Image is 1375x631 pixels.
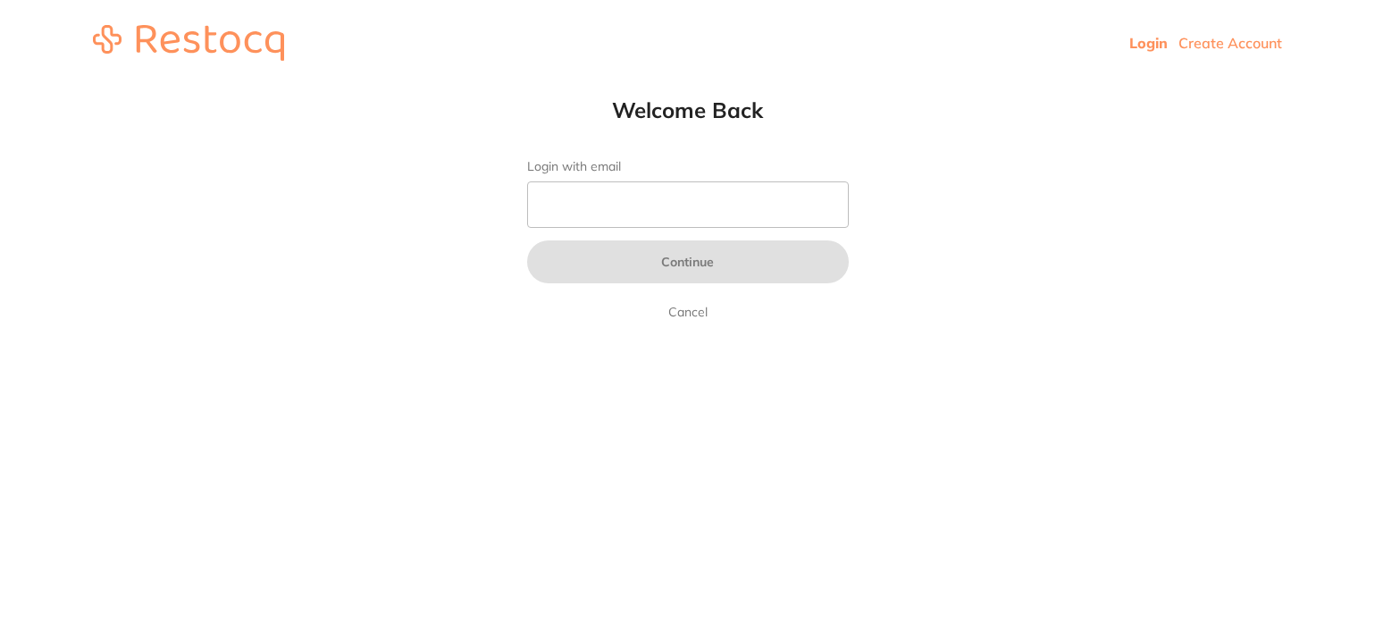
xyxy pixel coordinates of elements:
[527,240,849,283] button: Continue
[93,25,284,61] img: restocq_logo.svg
[527,159,849,174] label: Login with email
[491,97,885,123] h1: Welcome Back
[1178,34,1282,52] a: Create Account
[1129,34,1168,52] a: Login
[665,301,711,323] a: Cancel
